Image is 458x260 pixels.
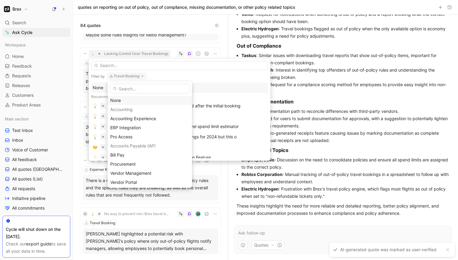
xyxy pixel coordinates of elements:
[110,97,189,104] div: None
[110,180,137,185] span: Vendor Portal
[340,246,442,253] div: AI-generated quote was marked as user-verified
[110,171,151,176] span: Vendor Management
[110,134,132,139] span: Pro Access
[110,125,141,130] span: ERP Integration
[110,161,136,167] span: Procurement
[110,84,190,93] input: Search...
[110,116,156,121] span: Accounting Experience
[110,152,124,157] span: Bill Pay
